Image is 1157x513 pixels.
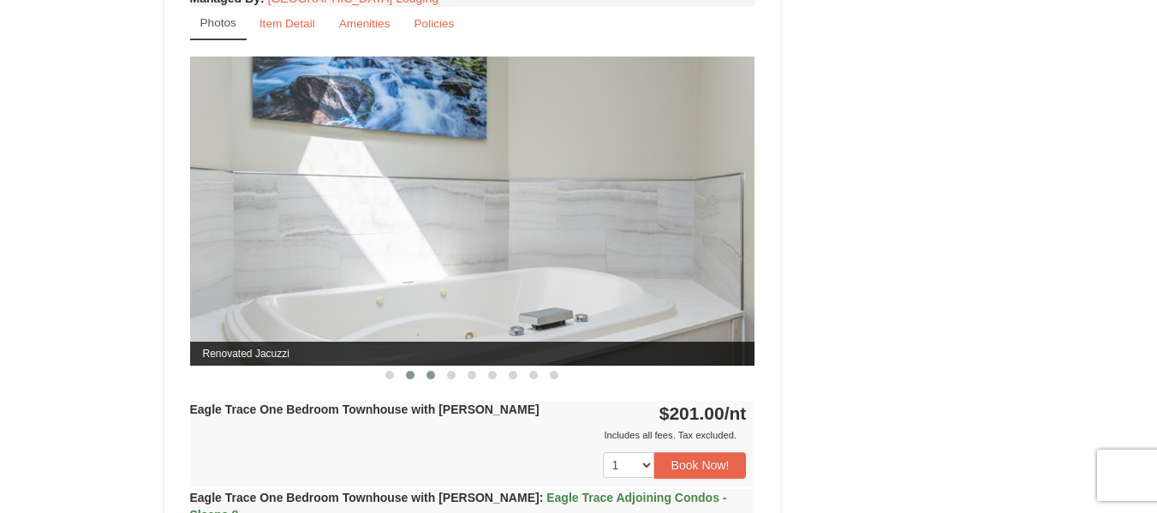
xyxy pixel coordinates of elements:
[339,17,391,30] small: Amenities
[190,403,540,416] strong: Eagle Trace One Bedroom Townhouse with [PERSON_NAME]
[654,452,747,478] button: Book Now!
[190,427,747,444] div: Includes all fees. Tax excluded.
[248,7,326,40] a: Item Detail
[328,7,402,40] a: Amenities
[190,342,755,366] span: Renovated Jacuzzi
[200,16,236,29] small: Photos
[725,403,747,423] span: /nt
[659,403,747,423] strong: $201.00
[403,7,465,40] a: Policies
[414,17,454,30] small: Policies
[540,491,544,504] span: :
[190,57,755,366] img: Renovated Jacuzzi
[259,17,315,30] small: Item Detail
[190,7,247,40] a: Photos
